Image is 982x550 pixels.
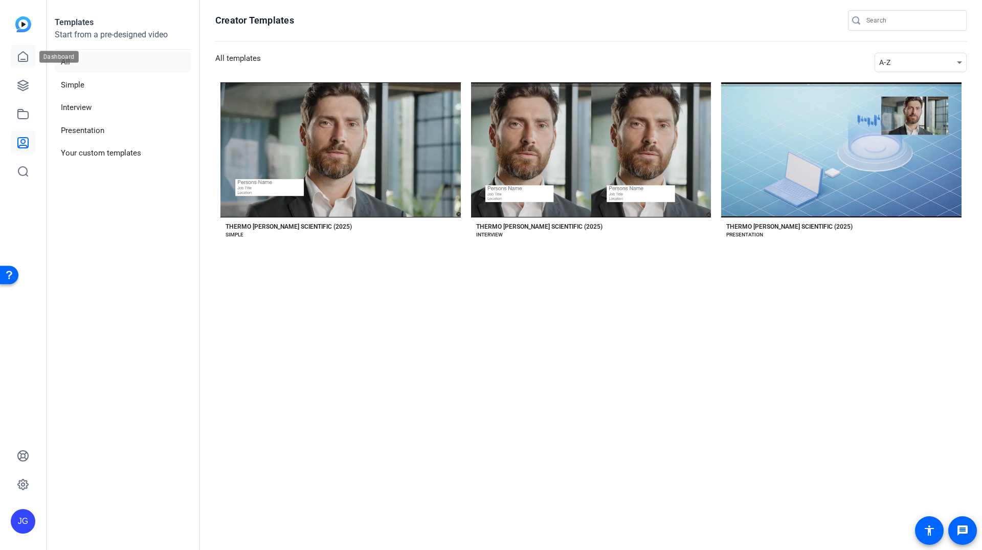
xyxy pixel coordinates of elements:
[476,231,503,239] div: INTERVIEW
[55,97,191,118] li: Interview
[11,509,35,534] div: JG
[956,524,969,537] mat-icon: message
[726,231,763,239] div: PRESENTATION
[879,58,890,67] span: A-Z
[721,82,962,217] button: Template image
[55,29,191,50] p: Start from a pre-designed video
[215,14,294,27] h1: Creator Templates
[220,82,461,217] button: Template image
[55,75,191,96] li: Simple
[15,16,31,32] img: blue-gradient.svg
[226,231,243,239] div: SIMPLE
[39,51,80,63] div: Dashboard
[726,223,853,231] div: THERMO [PERSON_NAME] SCIENTIFIC (2025)
[55,52,191,73] li: All
[476,223,602,231] div: THERMO [PERSON_NAME] SCIENTIFIC (2025)
[226,223,352,231] div: THERMO [PERSON_NAME] SCIENTIFIC (2025)
[866,14,958,27] input: Search
[215,53,261,72] h3: All templates
[55,143,191,164] li: Your custom templates
[55,120,191,141] li: Presentation
[55,17,94,27] strong: Templates
[471,82,711,217] button: Template image
[923,524,935,537] mat-icon: accessibility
